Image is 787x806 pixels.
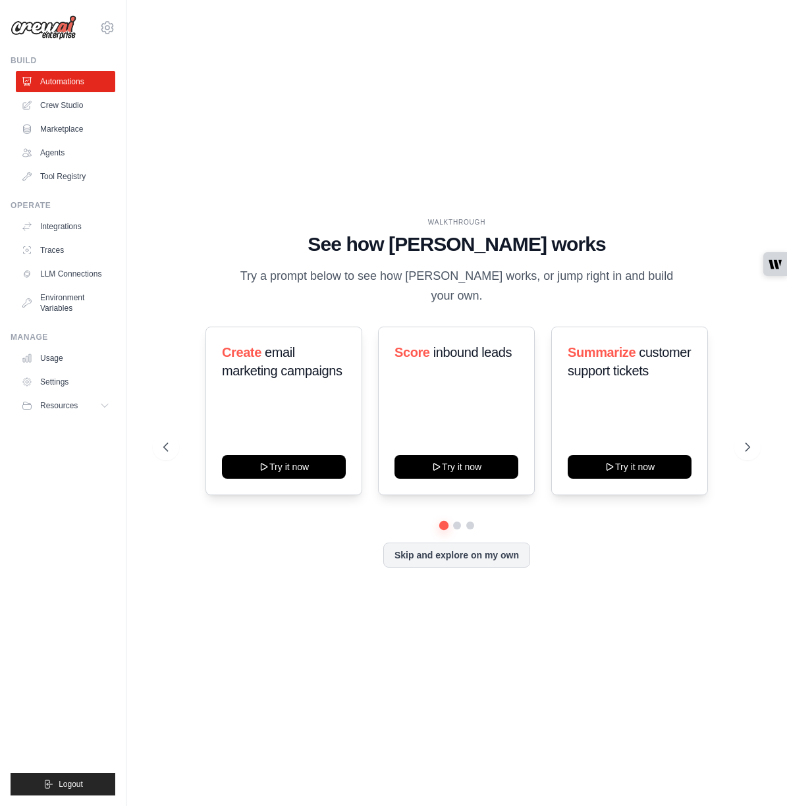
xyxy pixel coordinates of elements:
span: Score [394,345,430,360]
div: Operate [11,200,115,211]
span: customer support tickets [568,345,691,378]
button: Logout [11,773,115,795]
a: Traces [16,240,115,261]
a: Agents [16,142,115,163]
a: Usage [16,348,115,369]
span: email marketing campaigns [222,345,342,378]
button: Resources [16,395,115,416]
a: Automations [16,71,115,92]
a: Tool Registry [16,166,115,187]
div: Build [11,55,115,66]
a: Crew Studio [16,95,115,116]
span: Summarize [568,345,636,360]
a: LLM Connections [16,263,115,284]
button: Skip and explore on my own [383,543,530,568]
span: Create [222,345,261,360]
div: WALKTHROUGH [163,217,750,227]
button: Try it now [394,455,518,479]
a: Environment Variables [16,287,115,319]
p: Try a prompt below to see how [PERSON_NAME] works, or jump right in and build your own. [236,267,678,306]
span: Resources [40,400,78,411]
img: Logo [11,15,76,40]
h1: See how [PERSON_NAME] works [163,232,750,256]
a: Integrations [16,216,115,237]
a: Settings [16,371,115,392]
span: Logout [59,779,83,790]
button: Try it now [222,455,346,479]
button: Try it now [568,455,692,479]
span: inbound leads [433,345,512,360]
div: Manage [11,332,115,342]
a: Marketplace [16,119,115,140]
